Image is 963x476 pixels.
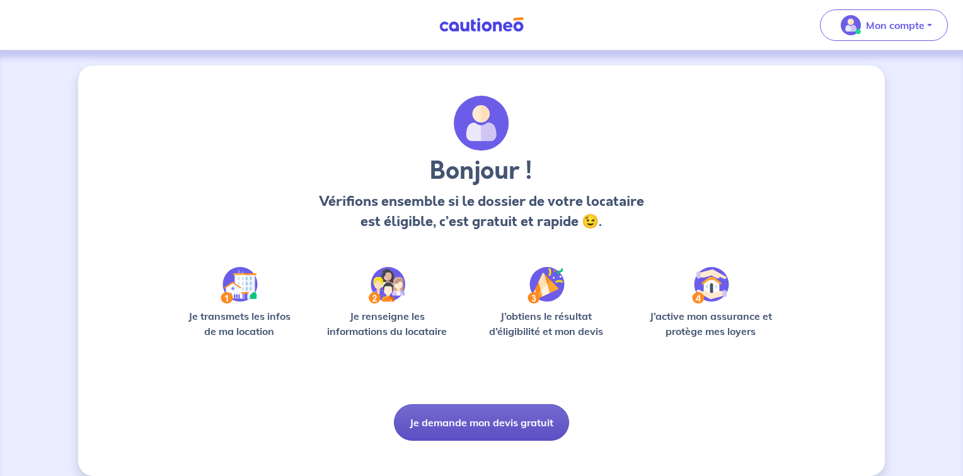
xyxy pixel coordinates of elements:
img: archivate [454,96,509,151]
p: Vérifions ensemble si le dossier de votre locataire est éligible, c’est gratuit et rapide 😉. [315,191,647,232]
img: /static/bfff1cf634d835d9112899e6a3df1a5d/Step-4.svg [692,267,729,303]
img: /static/90a569abe86eec82015bcaae536bd8e6/Step-1.svg [221,267,258,303]
h3: Bonjour ! [315,156,647,186]
button: Je demande mon devis gratuit [394,404,569,441]
img: illu_account_valid_menu.svg [841,15,861,35]
p: J’obtiens le résultat d’éligibilité et mon devis [475,309,618,339]
img: /static/f3e743aab9439237c3e2196e4328bba9/Step-3.svg [528,267,565,303]
p: Je transmets les infos de ma location [179,309,299,339]
p: Mon compte [866,18,925,33]
button: illu_account_valid_menu.svgMon compte [820,9,948,41]
p: J’active mon assurance et protège mes loyers [637,309,784,339]
img: /static/c0a346edaed446bb123850d2d04ad552/Step-2.svg [369,267,405,303]
img: Cautioneo [434,17,529,33]
p: Je renseigne les informations du locataire [320,309,455,339]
